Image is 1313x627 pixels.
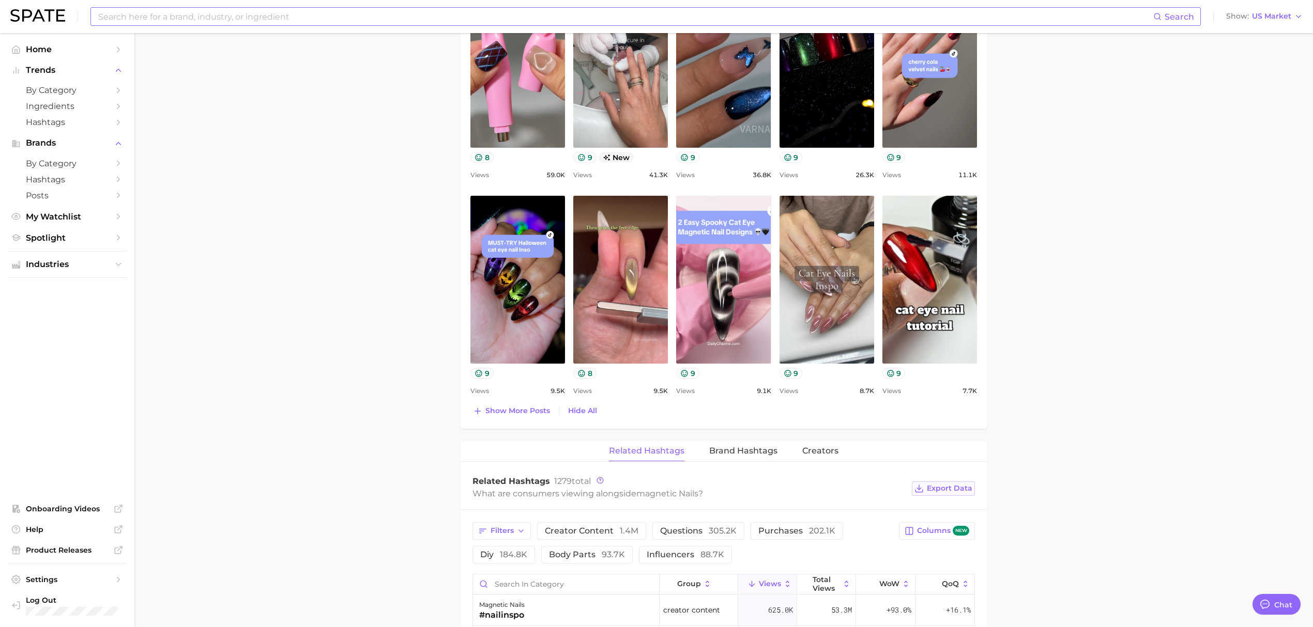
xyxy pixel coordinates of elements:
span: questions [660,527,737,535]
span: 625.0k [768,604,793,616]
button: 9 [780,152,803,163]
span: 7.7k [963,385,977,397]
a: My Watchlist [8,209,126,225]
button: 9 [780,368,803,379]
a: Posts [8,187,126,203]
button: Export Data [912,481,975,496]
span: diy [480,551,527,559]
a: Hashtags [8,114,126,130]
span: 184.8k [500,550,527,559]
span: creator content [545,527,638,535]
span: Filters [491,526,514,535]
span: Views [882,169,901,181]
button: magnetic nails#nailinspocreator content625.0k53.3m+93.0%+16.1% [473,595,974,626]
a: by Category [8,155,126,171]
a: by Category [8,82,126,98]
img: SPATE [10,9,65,22]
button: 9 [573,152,597,163]
span: purchases [758,527,835,535]
button: 9 [882,152,906,163]
button: Trends [8,62,126,78]
span: Help [26,525,109,534]
span: +93.0% [887,604,911,616]
a: Product Releases [8,542,126,558]
button: Total Views [797,574,856,594]
div: What are consumers viewing alongside ? [472,487,907,500]
div: magnetic nails [479,599,525,611]
span: My Watchlist [26,212,109,222]
button: 9 [676,368,699,379]
button: Filters [472,522,531,540]
button: Views [738,574,797,594]
span: influencers [647,551,724,559]
span: 11.1k [958,169,977,181]
span: Views [470,385,489,397]
span: Search [1165,12,1194,22]
a: Settings [8,572,126,587]
span: Views [676,169,695,181]
button: 8 [470,152,494,163]
button: ShowUS Market [1224,10,1305,23]
span: Views [759,579,781,588]
span: magnetic nails [636,489,698,498]
a: Hashtags [8,171,126,187]
span: Show more posts [485,406,550,415]
button: 9 [470,368,494,379]
span: Views [573,385,592,397]
span: Industries [26,260,109,269]
a: Help [8,522,126,537]
a: Spotlight [8,230,126,246]
span: Hashtags [26,117,109,127]
button: Industries [8,257,126,272]
span: new [953,526,969,536]
span: 93.7k [602,550,625,559]
span: 53.3m [831,604,852,616]
span: new [599,152,634,163]
span: Posts [26,191,109,200]
a: Ingredients [8,98,126,114]
span: 9.5k [653,385,668,397]
button: 9 [676,152,699,163]
input: Search here for a brand, industry, or ingredient [97,8,1153,25]
span: Views [780,169,798,181]
span: Views [780,385,798,397]
span: 305.2k [709,526,737,536]
button: Columnsnew [899,522,975,540]
span: 1279 [554,476,572,486]
button: WoW [856,574,915,594]
span: 8.7k [860,385,874,397]
span: 41.3k [649,169,668,181]
span: Product Releases [26,545,109,555]
button: 8 [573,368,597,379]
span: Views [882,385,901,397]
span: Brands [26,138,109,148]
span: 202.1k [809,526,835,536]
span: US Market [1252,13,1291,19]
span: by Category [26,85,109,95]
span: Trends [26,66,109,75]
span: Columns [917,526,969,536]
span: body parts [549,551,625,559]
span: Related Hashtags [609,446,684,456]
button: Brands [8,135,126,151]
span: 1.4m [620,526,638,536]
button: group [660,574,738,594]
span: by Category [26,159,109,168]
span: Views [470,169,489,181]
span: Hashtags [26,175,109,184]
div: #nailinspo [479,609,525,621]
span: Spotlight [26,233,109,243]
span: 36.8k [753,169,771,181]
span: Views [573,169,592,181]
span: +16.1% [946,604,971,616]
span: Total Views [813,575,840,592]
button: Show more posts [470,404,553,418]
a: Home [8,41,126,57]
span: group [677,579,701,588]
span: 26.3k [856,169,874,181]
span: 9.1k [757,385,771,397]
span: Onboarding Videos [26,504,109,513]
span: Export Data [927,484,972,493]
span: Show [1226,13,1249,19]
span: total [554,476,591,486]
